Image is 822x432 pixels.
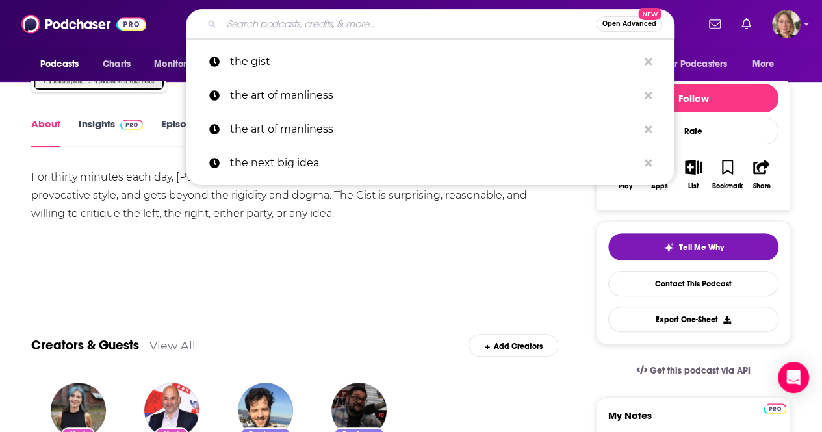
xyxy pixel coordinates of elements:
[764,403,786,414] img: Podchaser Pro
[186,45,674,79] a: the gist
[230,112,638,146] p: the art of manliness
[31,118,60,147] a: About
[626,355,761,387] a: Get this podcast via API
[79,118,143,147] a: InsightsPodchaser Pro
[186,79,674,112] a: the art of manliness
[230,45,638,79] p: the gist
[120,120,143,130] img: Podchaser Pro
[154,55,200,73] span: Monitoring
[186,112,674,146] a: the art of manliness
[31,168,558,223] div: For thirty minutes each day, [PERSON_NAME] challenges himself and his audience, in a responsibly ...
[772,10,801,38] img: User Profile
[608,271,778,296] a: Contact This Podcast
[608,118,778,144] div: Rate
[597,16,662,32] button: Open AdvancedNew
[608,233,778,260] button: tell me why sparkleTell Me Why
[743,52,791,77] button: open menu
[712,183,743,190] div: Bookmark
[736,13,756,35] a: Show notifications dropdown
[21,12,146,36] img: Podchaser - Follow, Share and Rate Podcasts
[676,151,710,198] button: List
[145,52,217,77] button: open menu
[752,183,770,190] div: Share
[602,21,656,27] span: Open Advanced
[772,10,801,38] span: Logged in as AriFortierPr
[31,52,96,77] button: open menu
[608,409,778,432] label: My Notes
[94,52,138,77] a: Charts
[230,146,638,180] p: the next big idea
[186,9,674,39] div: Search podcasts, credits, & more...
[704,13,726,35] a: Show notifications dropdown
[688,183,699,190] div: List
[656,52,746,77] button: open menu
[638,8,661,20] span: New
[764,401,786,414] a: Pro website
[665,55,727,73] span: For Podcasters
[651,183,668,190] div: Apps
[650,365,751,376] span: Get this podcast via API
[103,55,131,73] span: Charts
[222,14,597,34] input: Search podcasts, credits, & more...
[710,151,744,198] button: Bookmark
[186,146,674,180] a: the next big idea
[161,118,229,147] a: Episodes3150
[469,334,558,357] div: Add Creators
[40,55,79,73] span: Podcasts
[230,79,638,112] p: the art of manliness
[149,338,196,352] a: View All
[619,183,632,190] div: Play
[608,307,778,332] button: Export One-Sheet
[752,55,775,73] span: More
[679,242,724,253] span: Tell Me Why
[778,362,809,393] div: Open Intercom Messenger
[772,10,801,38] button: Show profile menu
[608,84,778,112] button: Follow
[745,151,778,198] button: Share
[31,337,139,353] a: Creators & Guests
[663,242,674,253] img: tell me why sparkle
